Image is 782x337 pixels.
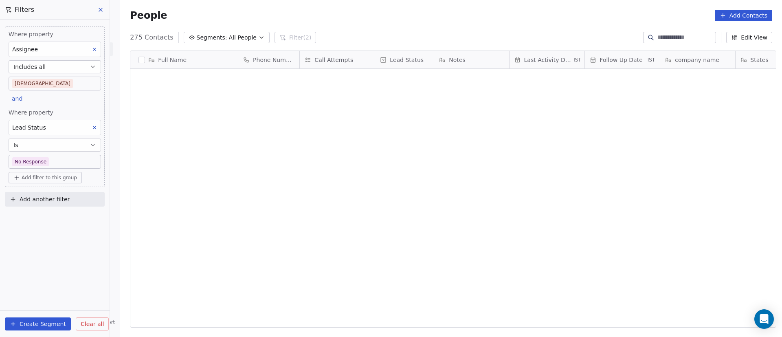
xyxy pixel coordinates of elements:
span: Call Attempts [314,56,353,64]
span: Notes [449,56,465,64]
span: All People [229,33,257,42]
div: grid [130,69,238,328]
div: Follow Up DateIST [585,51,660,68]
span: Lead Status [390,56,424,64]
div: Full Name [130,51,238,68]
button: Add Contacts [715,10,772,21]
span: company name [675,56,719,64]
button: Filter(2) [275,32,316,43]
span: Segments: [197,33,227,42]
div: company name [660,51,735,68]
div: Last Activity DateIST [510,51,584,68]
div: Phone Number [238,51,299,68]
div: Call Attempts [300,51,375,68]
span: Last Activity Date [524,56,572,64]
span: Full Name [158,56,187,64]
span: States [750,56,768,64]
div: Lead Status [375,51,434,68]
div: Open Intercom Messenger [754,309,774,329]
span: Phone Number [253,56,294,64]
button: Edit View [726,32,772,43]
span: 275 Contacts [130,33,173,42]
span: People [130,9,167,22]
span: IST [573,57,581,63]
span: IST [648,57,655,63]
span: Follow Up Date [600,56,642,64]
div: Notes [434,51,509,68]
